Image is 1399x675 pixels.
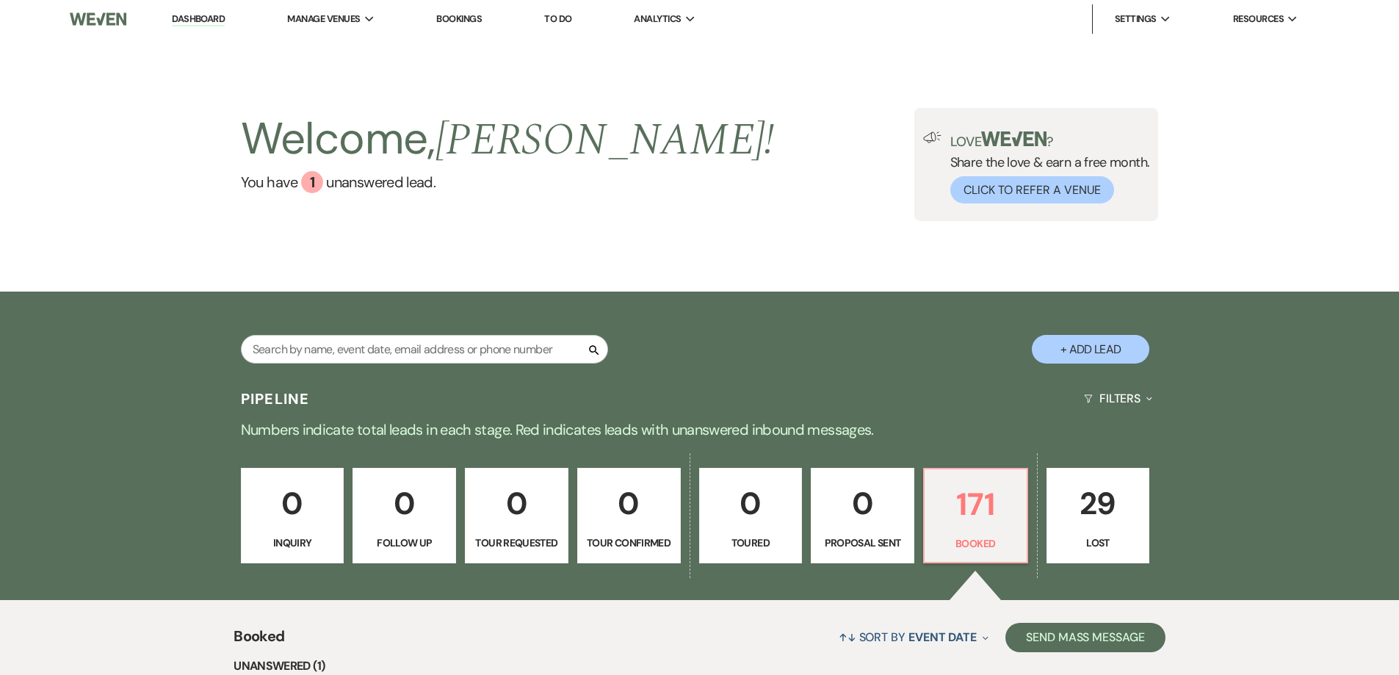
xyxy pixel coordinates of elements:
[709,479,793,528] p: 0
[1056,479,1140,528] p: 29
[241,389,310,409] h3: Pipeline
[234,625,284,657] span: Booked
[250,479,335,528] p: 0
[171,418,1229,441] p: Numbers indicate total leads in each stage. Red indicates leads with unanswered inbound messages.
[933,480,1018,529] p: 171
[474,535,559,551] p: Tour Requested
[1115,12,1157,26] span: Settings
[287,12,360,26] span: Manage Venues
[587,535,671,551] p: Tour Confirmed
[699,468,803,563] a: 0Toured
[1078,379,1158,418] button: Filters
[241,171,775,193] a: You have 1 unanswered lead.
[250,535,335,551] p: Inquiry
[70,4,126,35] img: Weven Logo
[839,629,856,645] span: ↑↓
[981,131,1046,146] img: weven-logo-green.svg
[833,618,994,657] button: Sort By Event Date
[1005,623,1165,652] button: Send Mass Message
[941,131,1150,203] div: Share the love & earn a free month.
[436,12,482,25] a: Bookings
[241,108,775,171] h2: Welcome,
[474,479,559,528] p: 0
[301,171,323,193] div: 1
[1233,12,1284,26] span: Resources
[1032,335,1149,364] button: + Add Lead
[634,12,681,26] span: Analytics
[820,479,905,528] p: 0
[544,12,571,25] a: To Do
[435,107,775,174] span: [PERSON_NAME] !
[709,535,793,551] p: Toured
[362,535,447,551] p: Follow Up
[241,468,344,563] a: 0Inquiry
[1056,535,1140,551] p: Lost
[820,535,905,551] p: Proposal Sent
[172,12,225,26] a: Dashboard
[950,176,1114,203] button: Click to Refer a Venue
[923,468,1028,563] a: 171Booked
[1046,468,1150,563] a: 29Lost
[923,131,941,143] img: loud-speaker-illustration.svg
[241,335,608,364] input: Search by name, event date, email address or phone number
[577,468,681,563] a: 0Tour Confirmed
[950,131,1150,148] p: Love ?
[465,468,568,563] a: 0Tour Requested
[362,479,447,528] p: 0
[811,468,914,563] a: 0Proposal Sent
[933,535,1018,552] p: Booked
[353,468,456,563] a: 0Follow Up
[587,479,671,528] p: 0
[908,629,977,645] span: Event Date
